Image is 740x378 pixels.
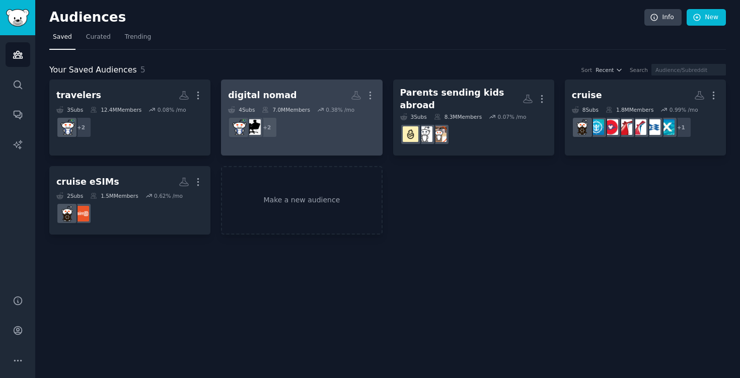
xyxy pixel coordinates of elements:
span: Curated [86,33,111,42]
div: 7.0M Members [262,106,310,113]
h2: Audiences [49,10,644,26]
div: + 2 [256,117,277,138]
span: Trending [125,33,151,42]
img: Cruise [574,119,590,135]
div: cruise eSIMs [56,176,119,188]
div: 3 Sub s [56,106,83,113]
span: Your Saved Audiences [49,64,137,77]
div: 8 Sub s [572,106,599,113]
span: 5 [140,65,145,74]
div: cruise [572,89,602,102]
a: Saved [49,29,76,50]
img: CarnivalCruiseFans [617,119,632,135]
img: studyAbroad [417,126,432,142]
img: eSIMs [73,206,89,221]
a: digital nomad4Subs7.0MMembers0.38% /mo+2Freelancerssolotravel [221,80,382,156]
div: Sort [581,66,593,73]
a: Info [644,9,682,26]
div: 0.99 % /mo [670,106,698,113]
a: Parents sending kids abroad3Subs8.3MMembers0.07% /moInternationalStudentsstudyAbroadParenting [393,80,554,156]
img: Parenting [403,126,418,142]
div: 3 Sub s [400,113,427,120]
img: solotravel [59,119,75,135]
a: Curated [83,29,114,50]
div: 1.5M Members [90,192,138,199]
a: Make a new audience [221,166,382,235]
div: 0.07 % /mo [498,113,527,120]
div: travelers [56,89,101,102]
button: Recent [596,66,623,73]
div: 1.8M Members [606,106,653,113]
div: 8.3M Members [434,113,482,120]
img: PrincessCruises [645,119,660,135]
a: cruise8Subs1.8MMembers0.99% /mo+1celebritycruisesPrincessCruisesCarnivalCruiseCarnivalCruiseFansd... [565,80,726,156]
div: Search [630,66,648,73]
img: Freelancers [245,119,261,135]
img: CarnivalCruise [631,119,646,135]
a: Trending [121,29,155,50]
div: 0.62 % /mo [154,192,183,199]
div: 2 Sub s [56,192,83,199]
a: cruise eSIMs2Subs1.5MMembers0.62% /moeSIMsCruise [49,166,210,235]
span: Recent [596,66,614,73]
img: GummySearch logo [6,9,29,27]
img: dcl [603,119,618,135]
div: digital nomad [228,89,297,102]
span: Saved [53,33,72,42]
div: 12.4M Members [90,106,141,113]
input: Audience/Subreddit [651,64,726,75]
div: + 1 [671,117,692,138]
img: royalcaribbean [588,119,604,135]
img: InternationalStudents [431,126,447,142]
div: 0.38 % /mo [326,106,354,113]
img: solotravel [231,119,247,135]
a: New [687,9,726,26]
div: + 2 [70,117,92,138]
div: 4 Sub s [228,106,255,113]
div: 0.08 % /mo [158,106,186,113]
div: Parents sending kids abroad [400,87,523,111]
img: Cruise [59,206,75,221]
img: celebritycruises [659,119,675,135]
a: travelers3Subs12.4MMembers0.08% /mo+2solotravel [49,80,210,156]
